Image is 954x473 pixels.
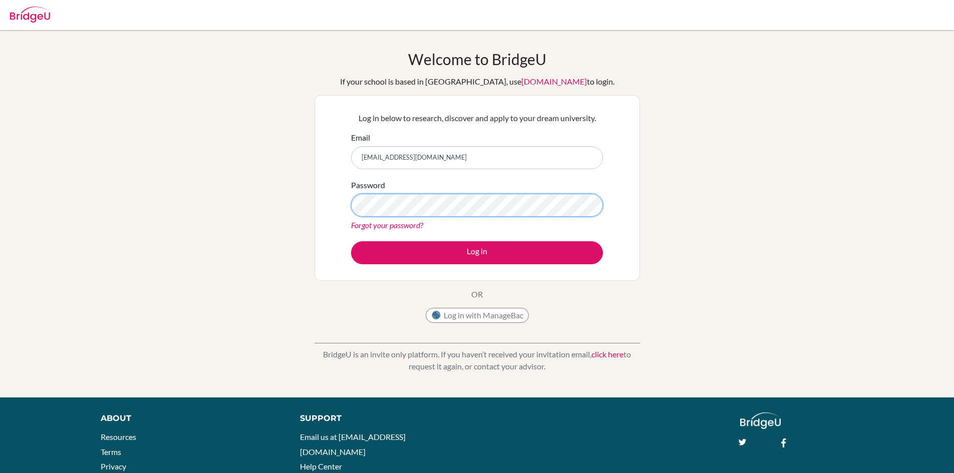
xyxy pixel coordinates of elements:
[740,412,781,429] img: logo_white@2x-f4f0deed5e89b7ecb1c2cc34c3e3d731f90f0f143d5ea2071677605dd97b5244.png
[521,77,587,86] a: [DOMAIN_NAME]
[101,461,126,471] a: Privacy
[314,348,640,372] p: BridgeU is an invite only platform. If you haven’t received your invitation email, to request it ...
[340,76,614,88] div: If your school is based in [GEOGRAPHIC_DATA], use to login.
[591,349,623,359] a: click here
[351,179,385,191] label: Password
[101,447,121,456] a: Terms
[351,220,423,230] a: Forgot your password?
[300,461,342,471] a: Help Center
[10,7,50,23] img: Bridge-U
[300,412,465,424] div: Support
[351,132,370,144] label: Email
[351,241,603,264] button: Log in
[101,432,136,441] a: Resources
[408,50,546,68] h1: Welcome to BridgeU
[471,288,483,300] p: OR
[300,432,406,456] a: Email us at [EMAIL_ADDRESS][DOMAIN_NAME]
[351,112,603,124] p: Log in below to research, discover and apply to your dream university.
[101,412,277,424] div: About
[426,308,529,323] button: Log in with ManageBac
